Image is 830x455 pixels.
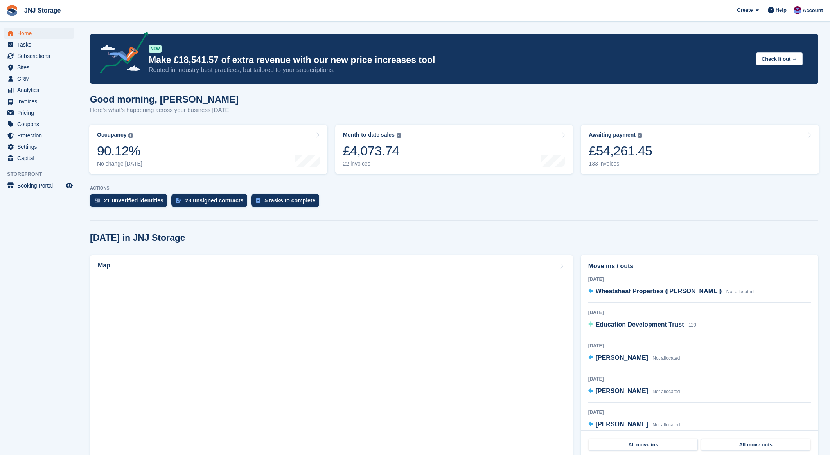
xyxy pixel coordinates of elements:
[589,161,652,167] div: 133 invoices
[90,186,818,191] p: ACTIONS
[589,439,698,451] a: All move ins
[596,354,648,361] span: [PERSON_NAME]
[90,106,239,115] p: Here's what's happening across your business [DATE]
[17,130,64,141] span: Protection
[17,153,64,164] span: Capital
[638,133,642,138] img: icon-info-grey-7440780725fd019a000dd9b08b2336e03edf1995a4989e88bcd33f0948082b44.svg
[588,262,811,271] h2: Move ins / outs
[803,7,823,14] span: Account
[343,132,395,138] div: Month-to-date sales
[588,309,811,316] div: [DATE]
[588,287,754,297] a: Wheatsheaf Properties ([PERSON_NAME]) Not allocated
[98,262,110,269] h2: Map
[4,51,74,61] a: menu
[95,198,100,203] img: verify_identity-adf6edd0f0f0b5bbfe63781bf79b02c33cf7c696d77639b501bdc392416b5a36.svg
[756,52,803,65] button: Check it out →
[652,389,680,394] span: Not allocated
[90,233,185,243] h2: [DATE] in JNJ Storage
[4,130,74,141] a: menu
[7,170,78,178] span: Storefront
[588,386,680,397] a: [PERSON_NAME] Not allocated
[97,161,142,167] div: No change [DATE]
[149,66,750,74] p: Rooted in industry best practices, but tailored to your subscriptions.
[4,28,74,39] a: menu
[397,133,401,138] img: icon-info-grey-7440780725fd019a000dd9b08b2336e03edf1995a4989e88bcd33f0948082b44.svg
[4,141,74,152] a: menu
[17,62,64,73] span: Sites
[17,73,64,84] span: CRM
[17,28,64,39] span: Home
[17,39,64,50] span: Tasks
[588,320,696,330] a: Education Development Trust 129
[6,5,18,16] img: stora-icon-8386f47178a22dfd0bd8f6a31ec36ba5ce8667c1dd55bd0f319d3a0aa187defe.svg
[251,194,323,211] a: 5 tasks to complete
[737,6,753,14] span: Create
[4,39,74,50] a: menu
[17,107,64,118] span: Pricing
[652,422,680,428] span: Not allocated
[17,119,64,130] span: Coupons
[588,276,811,283] div: [DATE]
[89,125,327,174] a: Occupancy 90.12% No change [DATE]
[185,197,244,204] div: 23 unsigned contracts
[335,125,573,174] a: Month-to-date sales £4,073.74 22 invoices
[588,353,680,363] a: [PERSON_NAME] Not allocated
[794,6,801,14] img: Jonathan Scrase
[97,132,126,138] div: Occupancy
[343,161,401,167] div: 22 invoices
[4,62,74,73] a: menu
[343,143,401,159] div: £4,073.74
[4,153,74,164] a: menu
[652,356,680,361] span: Not allocated
[17,141,64,152] span: Settings
[588,342,811,349] div: [DATE]
[128,133,133,138] img: icon-info-grey-7440780725fd019a000dd9b08b2336e03edf1995a4989e88bcd33f0948082b44.svg
[4,119,74,130] a: menu
[17,51,64,61] span: Subscriptions
[149,54,750,66] p: Make £18,541.57 of extra revenue with our new price increases tool
[93,32,148,76] img: price-adjustments-announcement-icon-8257ccfd72463d97f412b2fc003d46551f7dbcb40ab6d574587a9cd5c0d94...
[588,376,811,383] div: [DATE]
[596,321,684,328] span: Education Development Trust
[589,132,636,138] div: Awaiting payment
[4,107,74,118] a: menu
[4,73,74,84] a: menu
[97,143,142,159] div: 90.12%
[4,85,74,96] a: menu
[17,96,64,107] span: Invoices
[589,143,652,159] div: £54,261.45
[171,194,252,211] a: 23 unsigned contracts
[17,180,64,191] span: Booking Portal
[596,421,648,428] span: [PERSON_NAME]
[581,125,819,174] a: Awaiting payment £54,261.45 133 invoices
[4,180,74,191] a: menu
[264,197,315,204] div: 5 tasks to complete
[65,181,74,190] a: Preview store
[688,322,696,328] span: 129
[176,198,181,203] img: contract_signature_icon-13c848040528278c33f63329250d36e43548de30e8caae1d1a13099fd9432cc5.svg
[256,198,260,203] img: task-75834270c22a3079a89374b754ae025e5fb1db73e45f91037f5363f120a921f8.svg
[17,85,64,96] span: Analytics
[149,45,162,53] div: NEW
[4,96,74,107] a: menu
[588,420,680,430] a: [PERSON_NAME] Not allocated
[588,409,811,416] div: [DATE]
[104,197,163,204] div: 21 unverified identities
[21,4,64,17] a: JNJ Storage
[726,289,754,294] span: Not allocated
[90,94,239,105] h1: Good morning, [PERSON_NAME]
[596,388,648,394] span: [PERSON_NAME]
[776,6,787,14] span: Help
[701,439,810,451] a: All move outs
[90,194,171,211] a: 21 unverified identities
[596,288,722,294] span: Wheatsheaf Properties ([PERSON_NAME])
